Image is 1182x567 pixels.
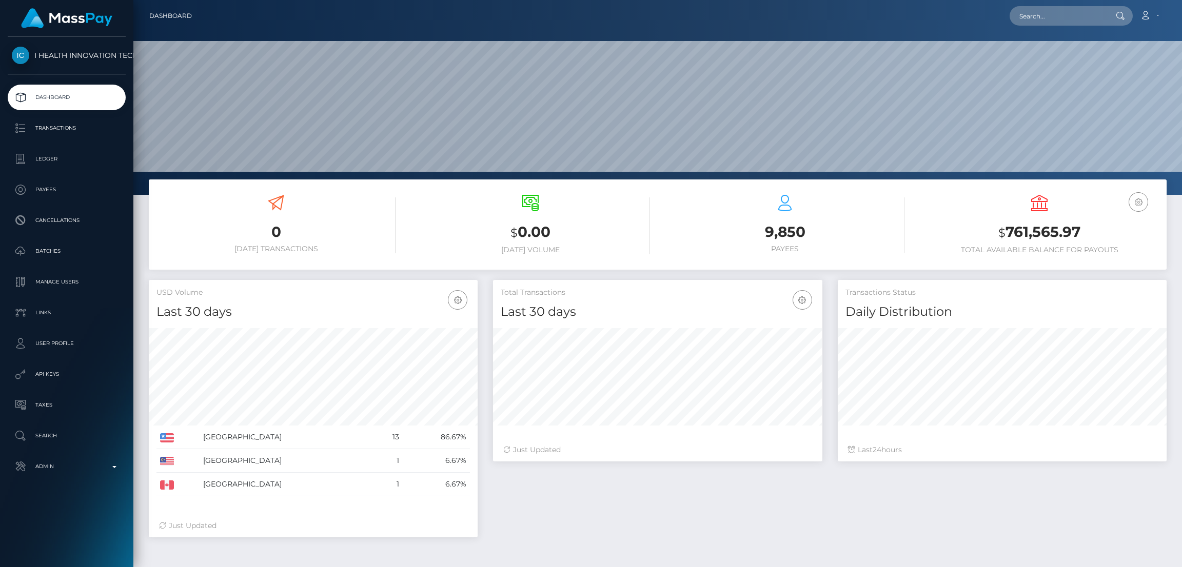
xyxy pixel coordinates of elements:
img: MassPay Logo [21,8,112,28]
p: Batches [12,244,122,259]
td: [GEOGRAPHIC_DATA] [200,449,375,473]
a: Dashboard [149,5,192,27]
h4: Last 30 days [501,303,814,321]
img: MY.png [160,457,174,466]
h3: 0.00 [411,222,650,243]
a: Ledger [8,146,126,172]
a: User Profile [8,331,126,356]
h5: USD Volume [156,288,470,298]
div: Just Updated [503,444,812,455]
h6: [DATE] Volume [411,246,650,254]
h4: Daily Distribution [845,303,1159,321]
p: Ledger [12,151,122,167]
span: 24 [873,445,881,454]
td: [GEOGRAPHIC_DATA] [200,473,375,496]
div: Just Updated [159,520,467,531]
a: Taxes [8,392,126,418]
td: 13 [375,426,403,449]
td: [GEOGRAPHIC_DATA] [200,426,375,449]
a: Cancellations [8,208,126,233]
h6: [DATE] Transactions [156,245,396,253]
p: Taxes [12,397,122,413]
img: CA.png [160,480,174,490]
p: Cancellations [12,213,122,228]
a: API Keys [8,361,126,387]
td: 1 [375,449,403,473]
input: Search... [1010,6,1106,26]
img: I HEALTH INNOVATION TECH CORP [12,47,29,64]
h3: 761,565.97 [920,222,1159,243]
h3: 0 [156,222,396,242]
p: Manage Users [12,274,122,290]
div: Last hours [848,444,1156,455]
p: Links [12,305,122,320]
a: Batches [8,238,126,264]
small: $ [998,226,1006,240]
p: Dashboard [12,90,122,105]
h4: Last 30 days [156,303,470,321]
h3: 9,850 [665,222,904,242]
td: 86.67% [403,426,470,449]
small: $ [510,226,518,240]
p: Admin [12,459,122,474]
p: Search [12,428,122,443]
img: US.png [160,433,174,442]
h5: Transactions Status [845,288,1159,298]
a: Dashboard [8,85,126,110]
a: Transactions [8,115,126,141]
td: 6.67% [403,449,470,473]
a: Admin [8,454,126,479]
a: Manage Users [8,269,126,295]
td: 1 [375,473,403,496]
p: API Keys [12,367,122,382]
a: Links [8,300,126,326]
h6: Payees [665,245,904,253]
p: Transactions [12,120,122,136]
a: Search [8,423,126,449]
a: Payees [8,177,126,202]
span: I HEALTH INNOVATION TECH CORP [8,51,126,60]
h5: Total Transactions [501,288,814,298]
p: Payees [12,182,122,197]
p: User Profile [12,336,122,351]
td: 6.67% [403,473,470,496]
h6: Total Available Balance for Payouts [920,246,1159,254]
